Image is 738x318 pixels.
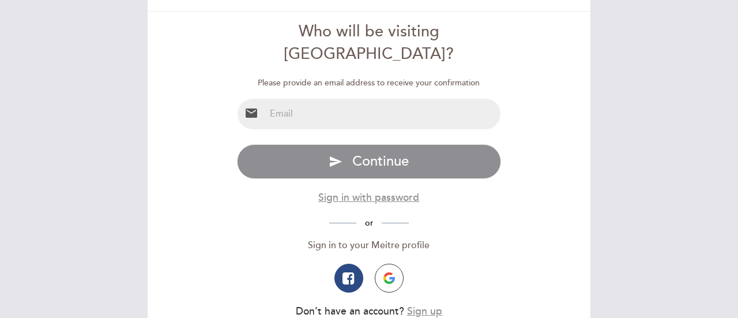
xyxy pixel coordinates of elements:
[356,218,382,228] span: or
[329,155,342,169] i: send
[352,153,409,170] span: Continue
[237,239,502,252] div: Sign in to your Meitre profile
[237,77,502,89] div: Please provide an email address to receive your confirmation
[237,144,502,179] button: send Continue
[296,305,404,317] span: Don’t have an account?
[237,21,502,66] div: Who will be visiting [GEOGRAPHIC_DATA]?
[265,99,501,129] input: Email
[383,272,395,284] img: icon-google.png
[244,106,258,120] i: email
[318,190,419,205] button: Sign in with password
